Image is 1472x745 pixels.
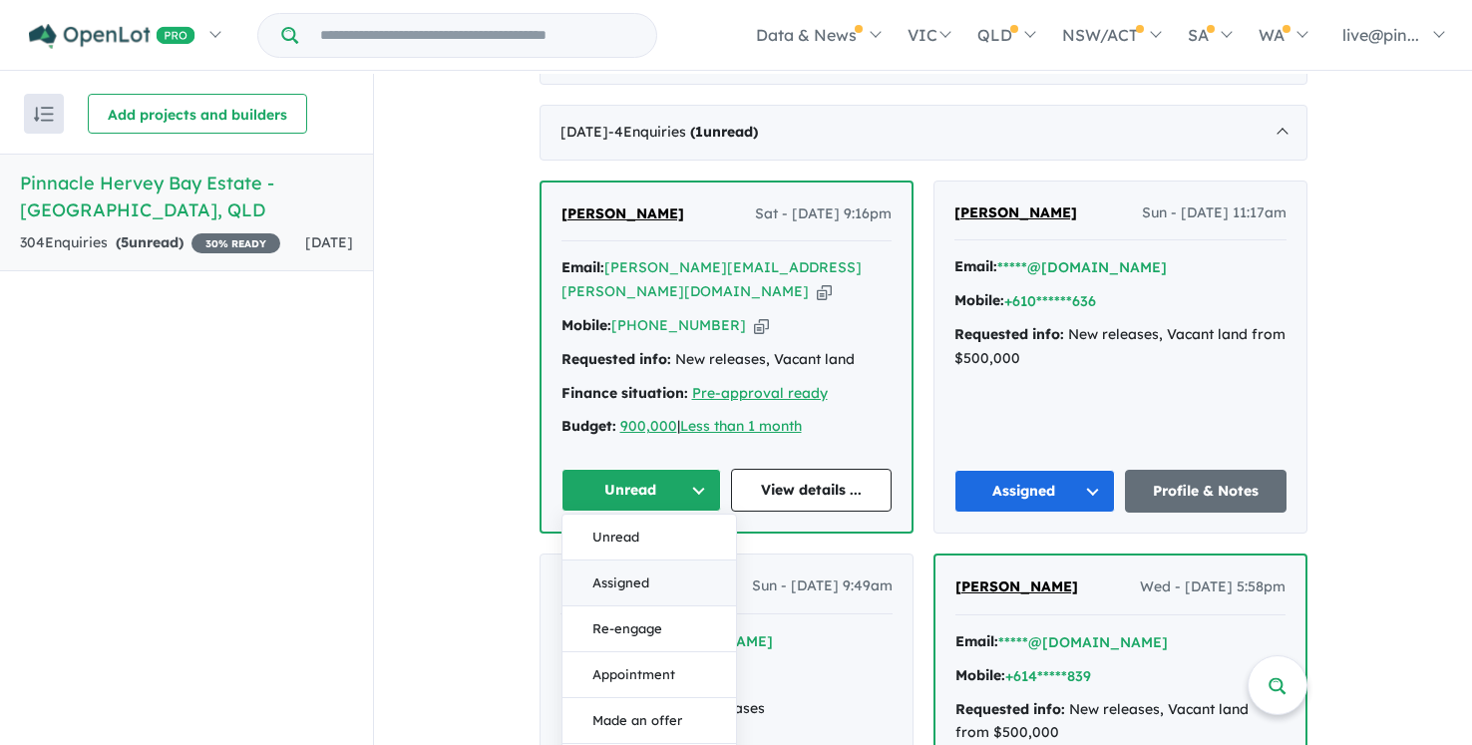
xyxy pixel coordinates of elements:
span: [DATE] [305,233,353,251]
button: Assigned [562,560,736,606]
span: 1 [695,123,703,141]
strong: Mobile: [560,665,610,683]
span: Sun - [DATE] 11:17am [1142,201,1287,225]
a: [PERSON_NAME] [560,574,683,598]
strong: Budget: [561,417,616,435]
span: Wed - [DATE] 5:58pm [1140,575,1286,599]
strong: Requested info: [955,700,1065,718]
span: live@pin... [1342,25,1419,45]
strong: Mobile: [561,316,611,334]
button: Unread [562,515,736,560]
strong: Mobile: [955,666,1005,684]
div: [DATE] [540,105,1307,161]
strong: Email: [955,632,998,650]
a: [PHONE_NUMBER] [611,316,746,334]
span: 5 [121,233,129,251]
a: [PERSON_NAME][EMAIL_ADDRESS][PERSON_NAME][DOMAIN_NAME] [561,258,862,300]
a: Pre-approval ready [692,384,828,402]
button: Unread [561,469,722,512]
a: Less than 1 month [680,417,802,435]
div: New releases, Vacant land [561,348,892,372]
strong: Requested info: [560,699,670,717]
strong: Email: [561,258,604,276]
span: [PERSON_NAME] [954,203,1077,221]
a: [PERSON_NAME] [955,575,1078,599]
span: [PERSON_NAME] [560,576,683,594]
button: Copy [817,281,832,302]
span: [PERSON_NAME] [955,577,1078,595]
button: Assigned [954,470,1116,513]
button: Appointment [562,652,736,698]
div: 304 Enquir ies [20,231,280,255]
strong: Mobile: [954,291,1004,309]
span: Sun - [DATE] 9:49am [752,574,893,598]
div: New releases, Vacant land from $500,000 [954,323,1287,371]
span: - 4 Enquir ies [608,123,758,141]
strong: ( unread) [116,233,184,251]
button: Add projects and builders [88,94,307,134]
strong: Requested info: [561,350,671,368]
div: | [561,415,892,439]
button: Re-engage [562,606,736,652]
strong: Email: [954,257,997,275]
a: 900,000 [620,417,677,435]
strong: Finance situation: [561,384,688,402]
span: [PERSON_NAME] [561,204,684,222]
a: [PERSON_NAME] [561,202,684,226]
button: Copy [754,315,769,336]
div: New releases [560,697,893,721]
a: [PERSON_NAME] [954,201,1077,225]
a: Profile & Notes [1125,470,1287,513]
strong: ( unread) [690,123,758,141]
a: View details ... [731,469,892,512]
span: 30 % READY [191,233,280,253]
img: sort.svg [34,107,54,122]
span: Sat - [DATE] 9:16pm [755,202,892,226]
h5: Pinnacle Hervey Bay Estate - [GEOGRAPHIC_DATA] , QLD [20,170,353,223]
button: Made an offer [562,698,736,744]
img: Openlot PRO Logo White [29,24,195,49]
strong: Email: [560,631,603,649]
input: Try estate name, suburb, builder or developer [302,14,652,57]
strong: Requested info: [954,325,1064,343]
